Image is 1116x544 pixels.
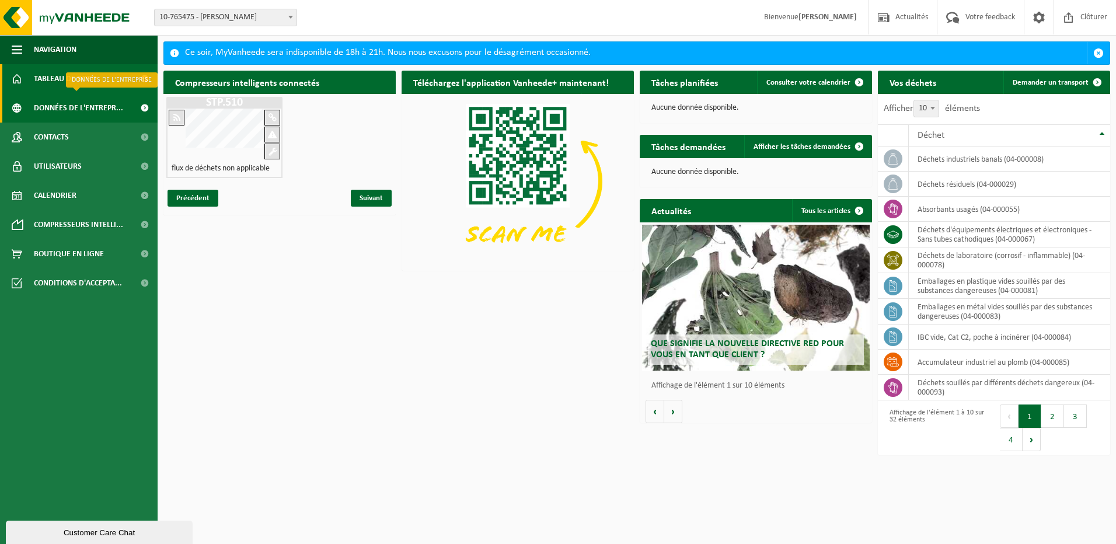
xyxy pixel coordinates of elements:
h4: flux de déchets non applicable [172,165,270,173]
span: Navigation [34,35,76,64]
button: Next [1023,428,1041,451]
h2: Téléchargez l'application Vanheede+ maintenant! [402,71,620,93]
div: Affichage de l'élément 1 à 10 sur 32 éléments [884,403,988,452]
p: Aucune donnée disponible. [651,168,860,176]
h2: Compresseurs intelligents connectés [163,71,396,93]
span: Boutique en ligne [34,239,104,268]
a: Demander un transport [1003,71,1109,94]
button: Previous [1000,404,1019,428]
td: déchets de laboratoire (corrosif - inflammable) (04-000078) [909,247,1110,273]
span: 10-765475 - HESBAYE FROST - GEER [155,9,297,26]
button: 3 [1064,404,1087,428]
p: Affichage de l'élément 1 sur 10 éléments [651,382,866,390]
span: Compresseurs intelli... [34,210,123,239]
span: Tableau de bord [34,64,97,93]
span: 10 [914,100,939,117]
h2: Actualités [640,199,703,222]
strong: [PERSON_NAME] [798,13,857,22]
span: Utilisateurs [34,152,82,181]
td: déchets industriels banals (04-000008) [909,147,1110,172]
td: emballages en métal vides souillés par des substances dangereuses (04-000083) [909,299,1110,325]
h1: STP.510 [169,97,280,109]
span: Données de l'entrepr... [34,93,123,123]
span: Que signifie la nouvelle directive RED pour vous en tant que client ? [651,339,844,360]
td: IBC vide, Cat C2, poche à incinérer (04-000084) [909,325,1110,350]
td: déchets souillés par différents déchets dangereux (04-000093) [909,375,1110,400]
h2: Tâches planifiées [640,71,730,93]
td: absorbants usagés (04-000055) [909,197,1110,222]
a: Afficher les tâches demandées [744,135,871,158]
span: 10-765475 - HESBAYE FROST - GEER [154,9,297,26]
img: Download de VHEPlus App [402,94,634,268]
iframe: chat widget [6,518,195,544]
span: Conditions d'accepta... [34,268,122,298]
button: Volgende [664,400,682,423]
button: 2 [1041,404,1064,428]
span: Calendrier [34,181,76,210]
span: Demander un transport [1013,79,1089,86]
span: Précédent [168,190,218,207]
label: Afficher éléments [884,104,980,113]
button: 1 [1019,404,1041,428]
a: Tous les articles [792,199,871,222]
td: déchets d'équipements électriques et électroniques - Sans tubes cathodiques (04-000067) [909,222,1110,247]
a: Que signifie la nouvelle directive RED pour vous en tant que client ? [642,225,870,371]
span: Consulter votre calendrier [766,79,850,86]
td: déchets résiduels (04-000029) [909,172,1110,197]
span: Suivant [351,190,392,207]
span: Afficher les tâches demandées [754,143,850,151]
a: Consulter votre calendrier [757,71,871,94]
button: 4 [1000,428,1023,451]
div: Ce soir, MyVanheede sera indisponible de 18h à 21h. Nous nous excusons pour le désagrément occasi... [185,42,1087,64]
button: Vorige [646,400,664,423]
td: emballages en plastique vides souillés par des substances dangereuses (04-000081) [909,273,1110,299]
h2: Tâches demandées [640,135,737,158]
p: Aucune donnée disponible. [651,104,860,112]
span: Déchet [918,131,944,140]
span: Contacts [34,123,69,152]
td: accumulateur industriel au plomb (04-000085) [909,350,1110,375]
h2: Vos déchets [878,71,948,93]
